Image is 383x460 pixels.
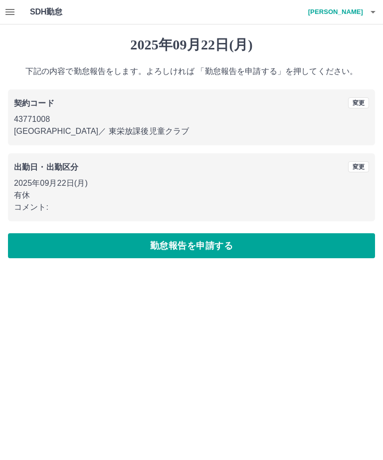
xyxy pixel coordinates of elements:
button: 変更 [348,97,369,108]
button: 勤怠報告を申請する [8,233,375,258]
p: 下記の内容で勤怠報告をします。よろしければ 「勤怠報告を申請する」を押してください。 [8,65,375,77]
b: 出勤日・出勤区分 [14,163,78,171]
b: 契約コード [14,99,54,107]
p: 2025年09月22日(月) [14,177,369,189]
p: [GEOGRAPHIC_DATA] ／ 東栄放課後児童クラブ [14,125,369,137]
p: 43771008 [14,113,369,125]
p: コメント: [14,201,369,213]
button: 変更 [348,161,369,172]
p: 有休 [14,189,369,201]
h1: 2025年09月22日(月) [8,36,375,53]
